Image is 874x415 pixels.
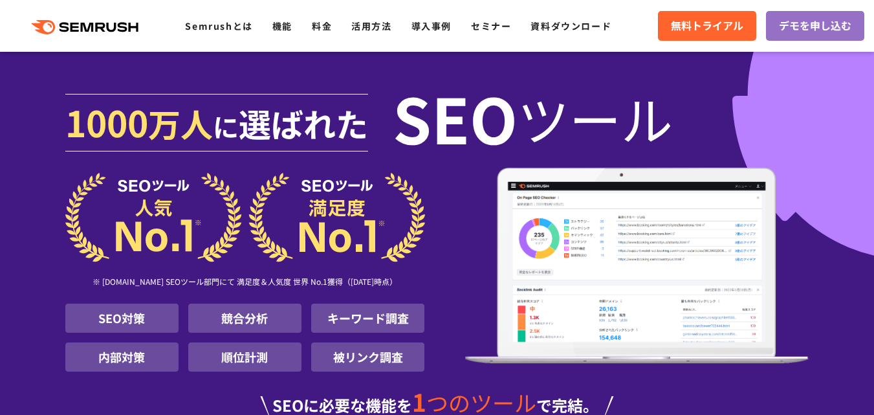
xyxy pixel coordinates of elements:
[766,11,864,41] a: デモを申し込む
[351,19,391,32] a: 活用方法
[65,304,179,333] li: SEO対策
[65,96,148,148] span: 1000
[185,19,252,32] a: Semrushとは
[411,19,452,32] a: 導入事例
[65,342,179,372] li: 内部対策
[393,92,518,144] span: SEO
[471,19,511,32] a: セミナー
[530,19,611,32] a: 資料ダウンロード
[272,19,292,32] a: 機能
[658,11,756,41] a: 無料トライアル
[671,17,743,34] span: 無料トライアル
[518,92,673,144] span: ツール
[779,17,851,34] span: デモを申し込む
[239,100,368,146] span: 選ばれた
[312,19,332,32] a: 料金
[213,107,239,145] span: に
[148,100,213,146] span: 万人
[311,304,424,333] li: キーワード調査
[65,262,425,304] div: ※ [DOMAIN_NAME] SEOツール部門にて 満足度＆人気度 世界 No.1獲得（[DATE]時点）
[188,304,301,333] li: 競合分析
[188,342,301,372] li: 順位計測
[311,342,424,372] li: 被リンク調査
